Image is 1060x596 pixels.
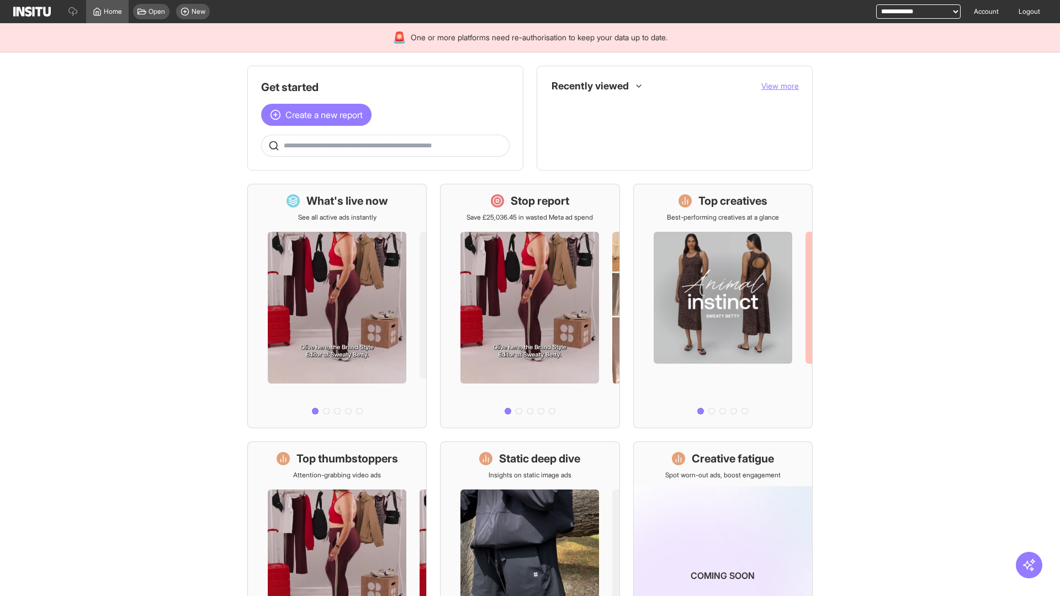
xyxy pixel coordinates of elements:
p: See all active ads instantly [298,213,377,222]
a: What's live nowSee all active ads instantly [247,184,427,428]
h1: Top thumbstoppers [296,451,398,466]
span: One or more platforms need re-authorisation to keep your data up to date. [411,32,667,43]
span: Open [149,7,165,16]
div: 🚨 [393,30,406,45]
h1: Static deep dive [499,451,580,466]
p: Best-performing creatives at a glance [667,213,779,222]
h1: What's live now [306,193,388,209]
p: Insights on static image ads [489,471,571,480]
a: Stop reportSave £25,036.45 in wasted Meta ad spend [440,184,619,428]
h1: Top creatives [698,193,767,209]
h1: Stop report [511,193,569,209]
button: Create a new report [261,104,372,126]
h1: Get started [261,79,510,95]
span: Home [104,7,122,16]
span: New [192,7,205,16]
span: View more [761,81,799,91]
a: Top creativesBest-performing creatives at a glance [633,184,813,428]
p: Save £25,036.45 in wasted Meta ad spend [467,213,593,222]
img: Logo [13,7,51,17]
button: View more [761,81,799,92]
span: Create a new report [285,108,363,121]
p: Attention-grabbing video ads [293,471,381,480]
